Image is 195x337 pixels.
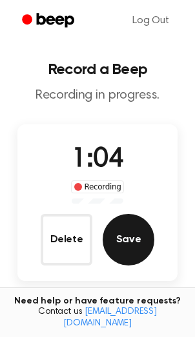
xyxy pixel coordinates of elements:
[119,5,182,36] a: Log Out
[63,307,157,328] a: [EMAIL_ADDRESS][DOMAIN_NAME]
[72,146,123,173] span: 1:04
[10,88,185,104] p: Recording in progress.
[8,307,187,329] span: Contact us
[71,180,125,193] div: Recording
[13,8,86,34] a: Beep
[103,214,154,265] button: Save Audio Record
[10,62,185,77] h1: Record a Beep
[41,214,92,265] button: Delete Audio Record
